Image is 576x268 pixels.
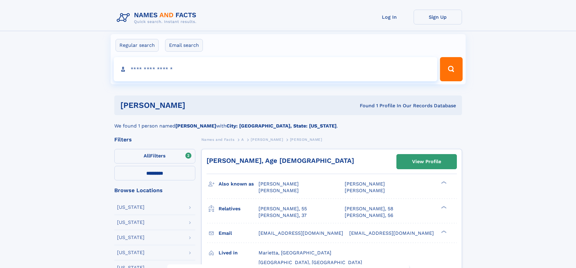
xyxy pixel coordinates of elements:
[114,137,195,142] div: Filters
[272,102,456,109] div: Found 1 Profile In Our Records Database
[226,123,337,129] b: City: [GEOGRAPHIC_DATA], State: [US_STATE]
[120,102,273,109] h1: [PERSON_NAME]
[219,179,259,189] h3: Also known as
[259,181,299,187] span: [PERSON_NAME]
[397,154,457,169] a: View Profile
[259,212,307,219] a: [PERSON_NAME], 37
[349,230,434,236] span: [EMAIL_ADDRESS][DOMAIN_NAME]
[219,204,259,214] h3: Relatives
[259,205,307,212] a: [PERSON_NAME], 55
[345,188,385,193] span: [PERSON_NAME]
[241,137,244,142] span: A
[365,10,414,24] a: Log In
[117,220,145,225] div: [US_STATE]
[117,250,145,255] div: [US_STATE]
[201,136,235,143] a: Names and Facts
[259,260,362,265] span: [GEOGRAPHIC_DATA], [GEOGRAPHIC_DATA]
[241,136,244,143] a: A
[175,123,216,129] b: [PERSON_NAME]
[345,181,385,187] span: [PERSON_NAME]
[114,188,195,193] div: Browse Locations
[114,10,201,26] img: Logo Names and Facts
[440,205,447,209] div: ❯
[165,39,203,52] label: Email search
[259,188,299,193] span: [PERSON_NAME]
[117,235,145,240] div: [US_STATE]
[345,212,393,219] a: [PERSON_NAME], 56
[219,228,259,238] h3: Email
[114,115,462,130] div: We found 1 person named with .
[440,57,462,81] button: Search Button
[117,205,145,210] div: [US_STATE]
[116,39,159,52] label: Regular search
[259,250,331,256] span: Marietta, [GEOGRAPHIC_DATA]
[251,137,283,142] span: [PERSON_NAME]
[414,10,462,24] a: Sign Up
[259,230,343,236] span: [EMAIL_ADDRESS][DOMAIN_NAME]
[219,248,259,258] h3: Lived in
[114,57,438,81] input: search input
[251,136,283,143] a: [PERSON_NAME]
[114,149,195,163] label: Filters
[290,137,322,142] span: [PERSON_NAME]
[440,181,447,185] div: ❯
[412,155,441,169] div: View Profile
[440,230,447,234] div: ❯
[144,153,150,159] span: All
[207,157,354,164] a: [PERSON_NAME], Age [DEMOGRAPHIC_DATA]
[345,205,393,212] a: [PERSON_NAME], 58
